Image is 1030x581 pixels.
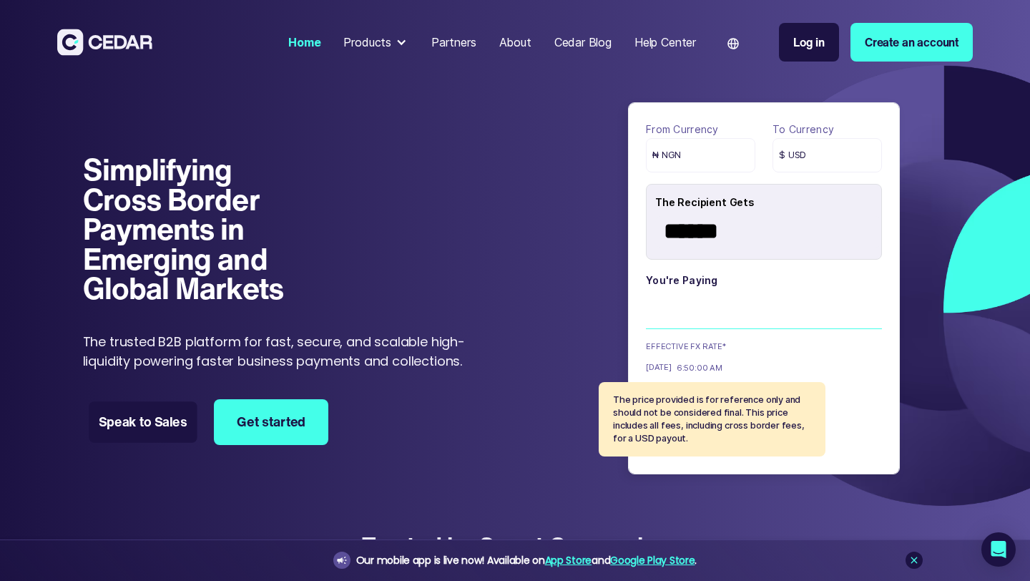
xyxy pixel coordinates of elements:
div: Log in [793,34,825,51]
a: Partners [426,26,482,58]
div: Home [288,34,320,51]
form: payField [646,120,882,414]
div: [DATE] [646,362,672,373]
div: Products [338,28,414,57]
label: To currency [772,120,882,138]
div: Help Center [634,34,696,51]
div: Open Intercom Messenger [981,532,1016,567]
a: App Store [545,553,592,567]
span: ₦ NGN [652,148,681,162]
div: Products [343,34,391,51]
a: Log in [779,23,839,62]
div: About [499,34,531,51]
a: Home [283,26,326,58]
a: Get started [214,399,328,445]
div: The Recipient Gets [655,189,881,216]
span: $ USD [779,148,806,162]
img: announcement [336,555,348,566]
p: The price provided is for reference only and should not be considered final. This price includes ... [613,394,811,445]
div: 6:50:00 AM [672,362,722,373]
label: From currency [646,120,755,138]
a: Google Play Store [610,553,695,567]
a: Speak to Sales [89,401,197,443]
p: The trusted B2B platform for fast, secure, and scalable high-liquidity powering faster business p... [83,332,473,371]
div: EFFECTIVE FX RATE* [646,341,729,352]
a: Create an account [850,23,973,62]
a: Cedar Blog [549,26,617,58]
div: Cedar Blog [554,34,612,51]
div: Partners [431,34,476,51]
a: Help Center [629,26,702,58]
div: Our mobile app is live now! Available on and . [356,552,697,570]
label: You're paying [646,271,882,289]
a: About [494,26,537,58]
h1: Simplifying Cross Border Payments in Emerging and Global Markets [83,155,317,303]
